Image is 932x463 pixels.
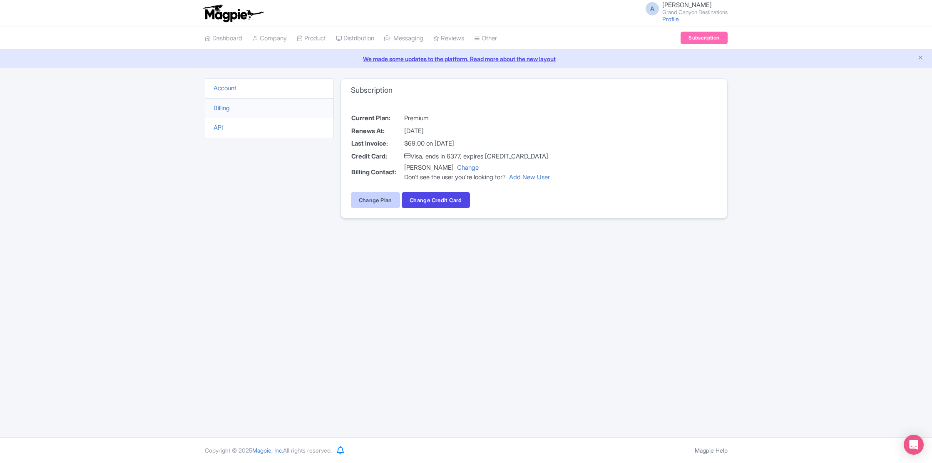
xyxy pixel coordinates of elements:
td: [DATE] [404,125,550,138]
h3: Subscription [351,86,393,95]
th: Credit Card: [351,150,404,163]
th: Current Plan: [351,112,404,125]
a: Billing [214,104,230,112]
a: Profile [662,15,679,22]
span: Magpie, Inc. [252,447,283,454]
small: Grand Canyon Destinations [662,10,728,15]
a: Company [252,27,287,50]
th: Billing Contact: [351,163,404,182]
a: Subscription [681,32,727,44]
a: Change [457,163,479,171]
a: Reviews [433,27,464,50]
div: Don't see the user you're looking for? [404,173,550,182]
button: Change Credit Card [402,192,470,208]
div: Open Intercom Messenger [904,435,924,455]
th: Renews At: [351,125,404,138]
a: Add New User [509,173,550,181]
span: A [646,2,659,15]
a: A [PERSON_NAME] Grand Canyon Destinations [641,2,728,15]
a: We made some updates to the platform. Read more about the new layout [5,54,927,63]
a: Magpie Help [695,447,728,454]
td: [PERSON_NAME] [404,163,550,182]
a: Change Plan [351,192,400,208]
td: Visa, ends in 6377, expires [CREDIT_CARD_DATA] [404,150,550,163]
a: Product [297,27,326,50]
td: $69.00 on [DATE] [404,137,550,150]
td: Premium [404,112,550,125]
a: Account [214,84,236,92]
a: API [214,124,223,131]
div: Copyright © 2025 All rights reserved. [200,446,337,455]
th: Last Invoice: [351,137,404,150]
img: logo-ab69f6fb50320c5b225c76a69d11143b.png [201,4,265,22]
span: [PERSON_NAME] [662,1,712,9]
a: Messaging [384,27,423,50]
a: Other [474,27,497,50]
button: Close announcement [917,54,924,63]
a: Distribution [336,27,374,50]
a: Dashboard [205,27,242,50]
